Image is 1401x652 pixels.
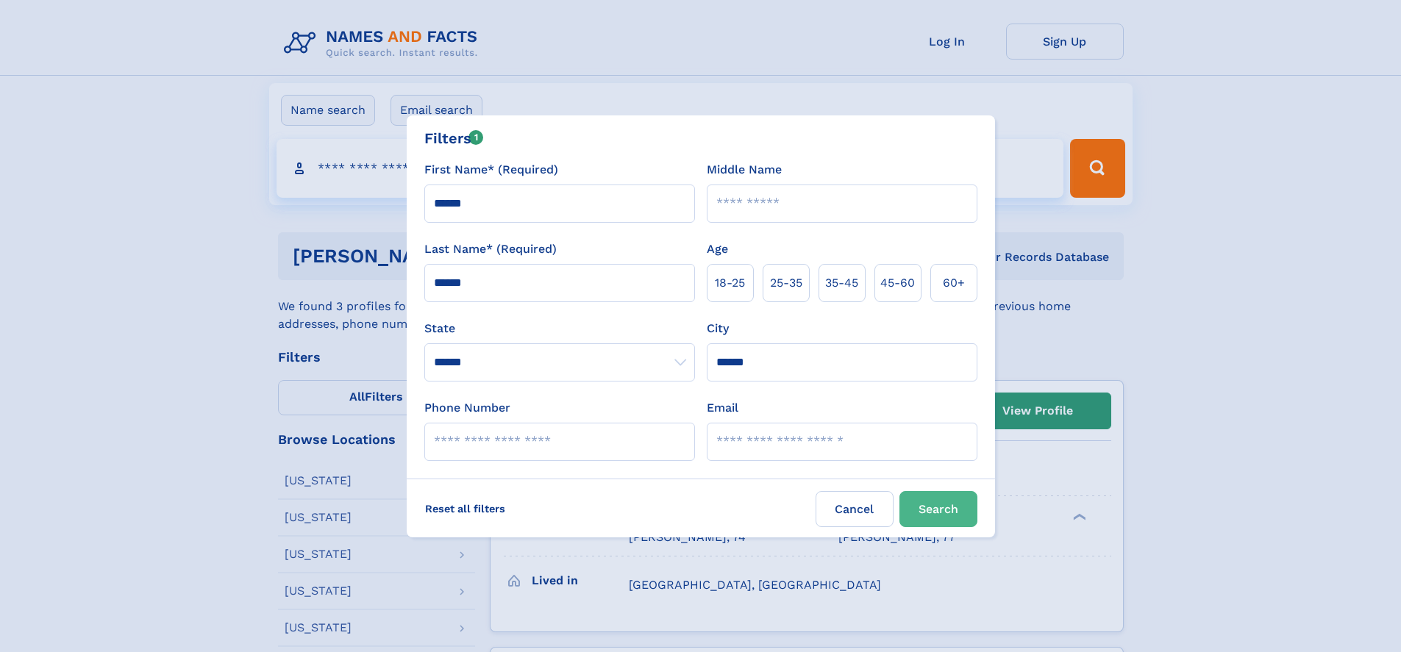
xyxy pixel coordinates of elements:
label: State [424,320,695,337]
span: 18‑25 [715,274,745,292]
label: First Name* (Required) [424,161,558,179]
label: Phone Number [424,399,510,417]
span: 25‑35 [770,274,802,292]
label: Last Name* (Required) [424,240,557,258]
label: Email [707,399,738,417]
label: Cancel [816,491,894,527]
span: 35‑45 [825,274,858,292]
div: Filters [424,127,484,149]
label: Middle Name [707,161,782,179]
span: 60+ [943,274,965,292]
label: Age [707,240,728,258]
label: City [707,320,729,337]
span: 45‑60 [880,274,915,292]
button: Search [899,491,977,527]
label: Reset all filters [416,491,515,526]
